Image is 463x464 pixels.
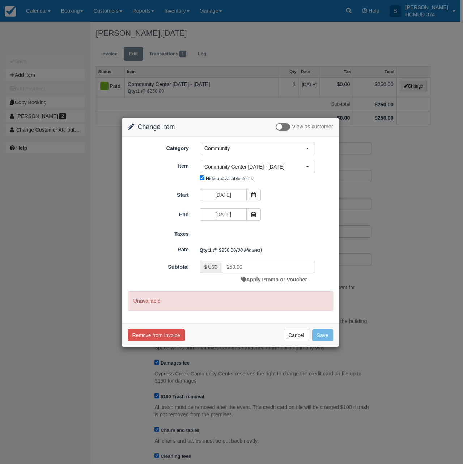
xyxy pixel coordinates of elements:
[200,247,209,253] strong: Qty
[122,208,194,218] label: End
[206,176,253,181] label: Hide unavailable items
[138,123,175,131] span: Change Item
[200,142,315,154] button: Community
[122,189,194,199] label: Start
[204,265,218,270] small: $ USD
[284,329,309,341] button: Cancel
[194,244,339,256] div: 1 @ $250.00
[241,277,307,282] a: Apply Promo or Voucher
[122,160,194,170] label: Item
[236,247,262,253] em: (30 Minutes)
[128,291,333,311] p: Unavailable
[122,142,194,152] label: Category
[200,161,315,173] button: Community Center [DATE] - [DATE]
[312,329,333,341] button: Save
[128,329,185,341] button: Remove from Invoice
[204,163,306,170] span: Community Center [DATE] - [DATE]
[292,124,333,130] span: View as customer
[122,243,194,254] label: Rate
[122,261,194,271] label: Subtotal
[122,228,194,238] label: Taxes
[204,145,306,152] span: Community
